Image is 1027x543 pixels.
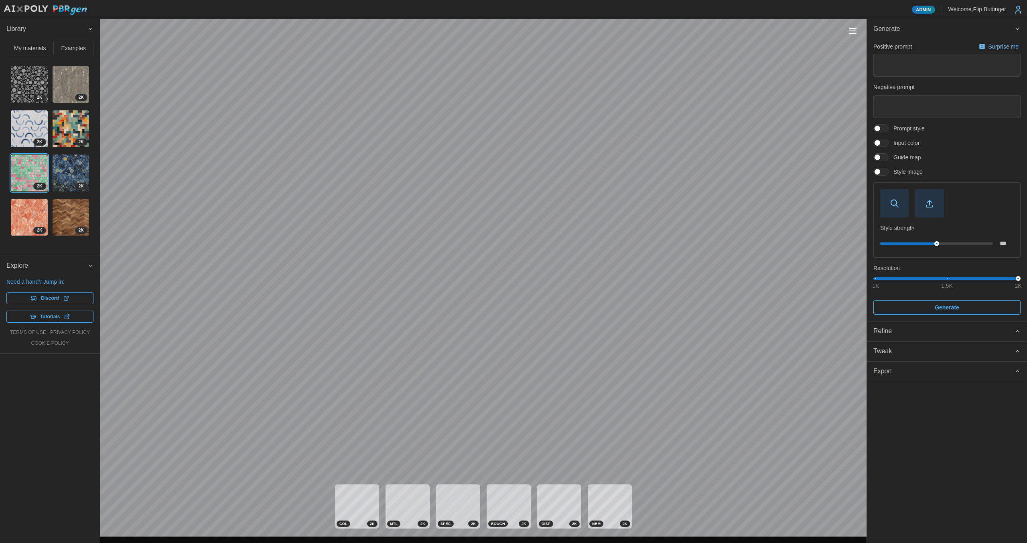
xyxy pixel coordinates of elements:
[31,340,69,347] a: cookie policy
[873,19,1015,39] span: Generate
[440,521,451,527] span: SPEC
[873,326,1015,336] div: Refine
[37,227,42,234] span: 2 K
[52,66,90,104] a: ngI1gUpNHaJX3lyJoShn2K
[10,110,48,148] a: 3lq3cu2JvZiq5bUSymgG2K
[873,43,912,51] p: Positive prompt
[873,342,1015,361] span: Tweak
[14,45,46,51] span: My materials
[6,19,87,39] span: Library
[873,83,1021,91] p: Negative prompt
[79,183,84,189] span: 2 K
[53,66,89,103] img: ngI1gUpNHaJX3lyJoShn
[873,362,1015,381] span: Export
[867,362,1027,381] button: Export
[889,124,925,132] span: Prompt style
[420,521,425,527] span: 2 K
[3,5,87,16] img: AIxPoly PBRgen
[889,168,923,176] span: Style image
[11,199,48,236] img: nNLoz7BvrHNDGsIkGEWe
[10,329,46,336] a: terms of use
[37,139,42,145] span: 2 K
[935,301,959,314] span: Generate
[50,329,90,336] a: privacy policy
[880,224,1014,232] p: Style strength
[916,6,931,13] span: Admin
[542,521,550,527] span: DISP
[6,292,93,304] a: Discord
[11,110,48,147] img: 3lq3cu2JvZiq5bUSymgG
[41,293,59,304] span: Discord
[6,256,87,276] span: Explore
[867,342,1027,361] button: Tweak
[370,521,375,527] span: 2 K
[6,311,93,323] a: Tutorials
[867,39,1027,321] div: Generate
[37,183,42,189] span: 2 K
[948,5,1006,13] p: Welcome, Flip Buttinger
[10,199,48,236] a: nNLoz7BvrHNDGsIkGEWe2K
[988,43,1020,51] p: Surprise me
[873,300,1021,315] button: Generate
[37,94,42,101] span: 2 K
[522,521,526,527] span: 2 K
[79,94,84,101] span: 2 K
[847,25,859,37] button: Toggle viewport controls
[390,521,398,527] span: MTL
[873,264,1021,272] p: Resolution
[592,521,601,527] span: NRM
[10,154,48,192] a: rmQvcRwbNSCJEe6pTfJC2K
[52,154,90,192] a: 3E0UQC95wUp78nkCzAdU2K
[889,139,919,147] span: Input color
[53,155,89,191] img: 3E0UQC95wUp78nkCzAdU
[40,311,60,322] span: Tutorials
[53,199,89,236] img: 7W30H3GteWHjCkbJfp3T
[572,521,577,527] span: 2 K
[471,521,476,527] span: 2 K
[977,41,1021,52] button: Surprise me
[339,521,347,527] span: COL
[52,199,90,236] a: 7W30H3GteWHjCkbJfp3T2K
[867,19,1027,39] button: Generate
[6,278,93,286] p: Need a hand? Jump in:
[10,66,48,104] a: KVb5AZZcm50jiSgLad2X2K
[53,110,89,147] img: 7fsCwJiRL3kBdwDnQniT
[491,521,505,527] span: ROUGH
[52,110,90,148] a: 7fsCwJiRL3kBdwDnQniT2K
[623,521,627,527] span: 2 K
[61,45,86,51] span: Examples
[79,139,84,145] span: 2 K
[11,66,48,103] img: KVb5AZZcm50jiSgLad2X
[889,153,921,161] span: Guide map
[11,155,48,191] img: rmQvcRwbNSCJEe6pTfJC
[867,321,1027,341] button: Refine
[79,227,84,234] span: 2 K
